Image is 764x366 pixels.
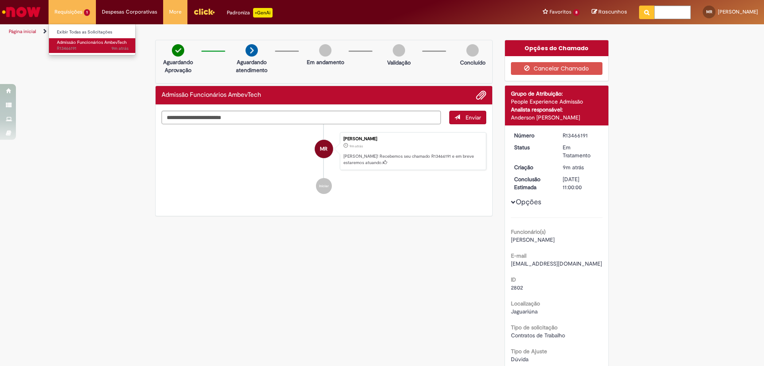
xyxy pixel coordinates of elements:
dt: Criação [508,163,557,171]
span: 9m atrás [349,144,363,149]
span: [PERSON_NAME] [718,8,758,15]
div: Analista responsável: [511,106,603,114]
span: MR [320,139,327,159]
img: check-circle-green.png [172,44,184,57]
p: Aguardando Aprovação [159,58,197,74]
button: Enviar [449,111,486,124]
dt: Status [508,143,557,151]
div: 01/09/2025 08:06:34 [563,163,600,171]
p: Aguardando atendimento [232,58,271,74]
span: 8 [573,9,580,16]
img: img-circle-grey.png [319,44,331,57]
p: Validação [387,59,411,67]
a: Página inicial [9,28,36,35]
div: Opções do Chamado [505,40,609,56]
img: img-circle-grey.png [393,44,405,57]
div: [PERSON_NAME] [343,137,482,141]
div: Anderson [PERSON_NAME] [511,114,603,121]
div: Murilo Rodrigues [315,140,333,158]
span: 2802 [511,284,523,291]
div: Grupo de Atribuição: [511,90,603,98]
span: R13466191 [57,45,129,52]
a: Exibir Todas as Solicitações [49,28,136,37]
img: arrow-next.png [246,44,258,57]
p: [PERSON_NAME]! Recebemos seu chamado R13466191 e em breve estaremos atuando. [343,153,482,166]
span: Favoritos [550,8,571,16]
span: Enviar [466,114,481,121]
button: Cancelar Chamado [511,62,603,75]
span: 1 [84,9,90,16]
time: 01/09/2025 08:06:35 [111,45,129,51]
p: +GenAi [253,8,273,18]
img: img-circle-grey.png [466,44,479,57]
div: People Experience Admissão [511,98,603,106]
p: Em andamento [307,58,344,66]
p: Concluído [460,59,485,67]
textarea: Digite sua mensagem aqui... [162,111,441,124]
span: [PERSON_NAME] [511,236,555,243]
span: More [169,8,181,16]
b: Tipo de Ajuste [511,348,547,355]
span: 9m atrás [111,45,129,51]
time: 01/09/2025 08:06:34 [349,144,363,149]
b: ID [511,276,516,283]
ul: Histórico de tíquete [162,124,486,202]
b: Localização [511,300,540,307]
img: ServiceNow [1,4,42,20]
div: [DATE] 11:00:00 [563,175,600,191]
div: R13466191 [563,131,600,139]
ul: Requisições [49,24,136,55]
b: Funcionário(s) [511,228,546,235]
ul: Trilhas de página [6,24,503,39]
img: click_logo_yellow_360x200.png [193,6,215,18]
a: Aberto R13466191 : Admissão Funcionários AmbevTech [49,38,136,53]
li: Murilo Rodrigues [162,132,486,170]
span: Dúvida [511,356,528,363]
div: Em Tratamento [563,143,600,159]
b: Tipo de solicitação [511,324,557,331]
span: 9m atrás [563,164,584,171]
h2: Admissão Funcionários AmbevTech Histórico de tíquete [162,92,261,99]
span: Contratos de Trabalho [511,332,565,339]
dt: Número [508,131,557,139]
span: MR [706,9,712,14]
span: [EMAIL_ADDRESS][DOMAIN_NAME] [511,260,602,267]
button: Pesquisar [639,6,655,19]
button: Adicionar anexos [476,90,486,100]
span: Jaguariúna [511,308,538,315]
time: 01/09/2025 08:06:34 [563,164,584,171]
span: Admissão Funcionários AmbevTech [57,39,127,45]
a: Rascunhos [592,8,627,16]
dt: Conclusão Estimada [508,175,557,191]
b: E-mail [511,252,526,259]
span: Requisições [55,8,82,16]
span: Despesas Corporativas [102,8,157,16]
div: Padroniza [227,8,273,18]
span: Rascunhos [598,8,627,16]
